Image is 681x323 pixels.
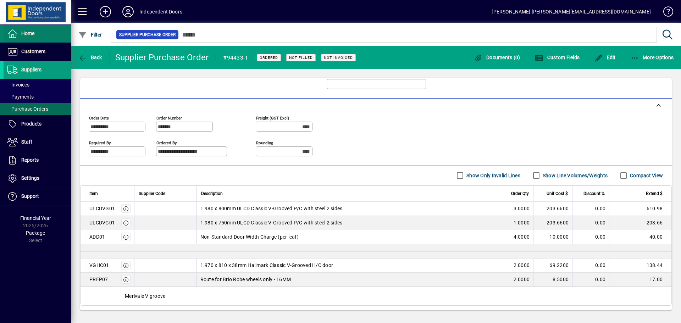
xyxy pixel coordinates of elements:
[472,51,522,64] button: Documents (0)
[593,51,618,64] button: Edit
[201,190,223,197] span: Description
[646,190,663,197] span: Extend $
[4,103,71,115] a: Purchase Orders
[223,52,248,63] div: #94433-1
[474,55,520,60] span: Documents (0)
[4,188,71,205] a: Support
[94,5,117,18] button: Add
[609,273,671,287] td: 17.00
[535,55,580,60] span: Custom Fields
[89,115,109,120] mat-label: Order date
[572,273,609,287] td: 0.00
[21,157,39,163] span: Reports
[492,6,651,17] div: [PERSON_NAME] [PERSON_NAME][EMAIL_ADDRESS][DOMAIN_NAME]
[200,276,291,283] span: Route for Brio Robe wheels only - 16MM
[260,55,278,60] span: Ordered
[256,115,289,120] mat-label: Freight (GST excl)
[77,28,104,41] button: Filter
[609,216,671,230] td: 203.66
[71,51,110,64] app-page-header-button: Back
[200,233,299,240] span: Non-Standard Door Width Charge (per leaf)
[156,140,177,145] mat-label: Ordered by
[119,31,176,38] span: Supplier Purchase Order
[89,205,115,212] div: ULCDVG01
[21,175,39,181] span: Settings
[609,202,671,216] td: 610.98
[7,94,34,100] span: Payments
[78,55,102,60] span: Back
[4,115,71,133] a: Products
[117,5,139,18] button: Profile
[465,172,520,179] label: Show Only Invalid Lines
[7,106,48,112] span: Purchase Orders
[139,6,182,17] div: Independent Doors
[505,202,533,216] td: 3.0000
[547,190,568,197] span: Unit Cost $
[505,258,533,273] td: 2.0000
[505,273,533,287] td: 2.0000
[631,55,674,60] span: More Options
[533,230,572,244] td: 10.0000
[609,230,671,244] td: 40.00
[4,151,71,169] a: Reports
[4,79,71,91] a: Invoices
[21,49,45,54] span: Customers
[21,193,39,199] span: Support
[78,32,102,38] span: Filter
[505,216,533,230] td: 1.0000
[4,169,71,187] a: Settings
[572,216,609,230] td: 0.00
[77,51,104,64] button: Back
[89,190,98,197] span: Item
[89,233,105,240] div: ADD01
[7,82,29,88] span: Invoices
[20,215,51,221] span: Financial Year
[289,55,313,60] span: Not Filled
[572,230,609,244] td: 0.00
[89,140,111,145] mat-label: Required by
[609,258,671,273] td: 138.44
[4,133,71,151] a: Staff
[533,216,572,230] td: 203.6600
[572,202,609,216] td: 0.00
[89,276,108,283] div: PREP07
[200,262,333,269] span: 1.970 x 810 x 38mm Hallmark Classic V-Grooved H/C door
[505,230,533,244] td: 4.0000
[594,55,616,60] span: Edit
[200,219,343,226] span: 1.980 x 750mm ULCD Classic V-Grooved P/C with steel 2 sides
[533,51,581,64] button: Custom Fields
[21,30,34,36] span: Home
[511,190,529,197] span: Order Qty
[658,1,672,24] a: Knowledge Base
[541,172,608,179] label: Show Line Volumes/Weights
[81,287,671,305] div: Merivale V groove
[324,55,353,60] span: Not Invoiced
[115,52,209,63] div: Supplier Purchase Order
[533,202,572,216] td: 203.6600
[629,172,663,179] label: Compact View
[533,258,572,273] td: 69.2200
[256,140,273,145] mat-label: Rounding
[89,262,109,269] div: VGHC01
[21,121,41,127] span: Products
[21,67,41,72] span: Suppliers
[4,91,71,103] a: Payments
[4,25,71,43] a: Home
[21,139,32,145] span: Staff
[200,205,343,212] span: 1.980 x 800mm ULCD Classic V-Grooved P/C with steel 2 sides
[583,190,605,197] span: Discount %
[89,219,115,226] div: ULCDVG01
[533,273,572,287] td: 8.5000
[629,51,676,64] button: More Options
[26,230,45,236] span: Package
[572,258,609,273] td: 0.00
[156,115,182,120] mat-label: Order number
[139,190,165,197] span: Supplier Code
[4,43,71,61] a: Customers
